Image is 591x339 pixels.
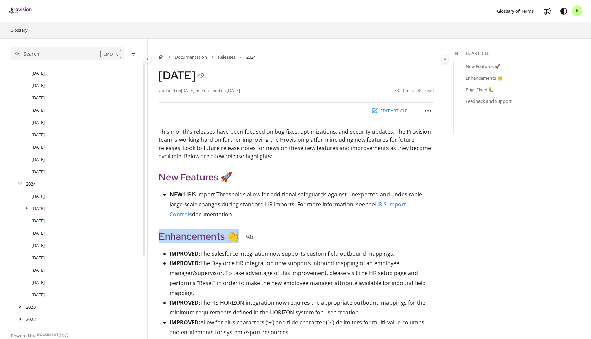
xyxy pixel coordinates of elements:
[170,317,434,337] p: Allow for plus characters (‘+’) and tilde character (‘~’) delimiters for multi-value columns and ...
[218,54,235,60] a: Releases
[26,303,36,310] a: 2023
[170,258,434,298] p: The Dayforce HR integration now supports inbound mapping of an employee manager/supervisor. To ta...
[175,54,207,60] a: Documentation
[159,229,434,243] h2: Enhancements 👏
[197,87,240,94] li: Published on [DATE]
[195,71,206,82] button: Copy link of September 2024
[31,144,45,150] a: March 2025
[170,190,434,219] p: HRIS Import Thresholds allow for additional safeguards against unexpected and undesirable large-s...
[24,50,39,58] div: Search
[130,50,138,58] button: Filter
[465,98,512,105] a: Feedback and Support
[159,170,434,184] h2: New Features 🚀
[31,193,45,200] a: November 2024
[159,87,197,94] li: Updated on [DATE]
[542,5,553,16] a: Whats new
[11,47,124,60] button: Search
[31,254,45,261] a: May 2024
[465,63,500,70] a: New Features 🚀
[31,131,45,138] a: April 2025
[26,180,36,187] a: 2024
[170,250,200,257] strong: IMPROVED:
[572,5,583,16] button: K
[144,55,152,63] button: Category toggle
[100,50,121,58] div: CMD+K
[31,156,45,163] a: February 2025
[31,82,45,89] a: August 2025
[31,230,45,236] a: July 2024
[441,55,449,63] button: Category toggle
[558,5,569,16] button: Theme options
[423,105,434,116] button: Article more options
[244,232,255,243] button: Copy link to Enhancements 👏
[170,201,406,218] a: HRIS Import Controls
[16,181,23,187] div: arrow
[31,119,45,126] a: May 2025
[31,217,45,224] a: August 2024
[31,291,45,298] a: February 2024
[170,249,434,259] p: The Salesforce integration now supports custom field outbound mappings.
[159,69,206,82] h1: [DATE]
[31,267,45,273] a: April 2024
[11,331,69,339] a: Powered by Document360 - opens in a new tab
[453,50,588,57] div: In this article
[31,279,45,286] a: March 2024
[31,242,45,249] a: June 2024
[16,304,23,310] div: arrow
[465,74,502,81] a: Enhancements 👏
[395,87,434,94] li: 1 minute(s) read
[10,26,28,34] a: Glossary
[576,8,579,14] span: K
[465,86,494,93] a: Bugs Fixed 🐛
[31,205,45,212] a: September 2024
[170,191,184,198] strong: NEW:
[170,318,200,326] strong: IMPROVED:
[31,70,45,77] a: September 2025
[159,127,434,160] p: This month's releases have been focused on bug fixes, optimizations, and security updates. The Pr...
[37,333,69,337] img: Document360
[31,168,45,175] a: January 2025
[11,332,35,339] span: Powered by
[16,316,23,323] div: arrow
[31,107,45,113] a: June 2025
[8,7,32,15] img: brand logo
[246,54,256,60] span: 2024
[368,105,412,117] button: Edit article
[159,54,164,60] a: Home
[26,316,36,323] a: 2022
[170,259,200,267] strong: IMPROVED:
[497,8,534,14] span: Glossary of Terms
[31,94,45,101] a: July 2025
[8,7,32,15] a: Project logo
[170,298,434,318] p: The FIS HORIZON integration now requires the appropriate outbound mappings for the minimum requir...
[170,299,200,307] strong: IMPROVED:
